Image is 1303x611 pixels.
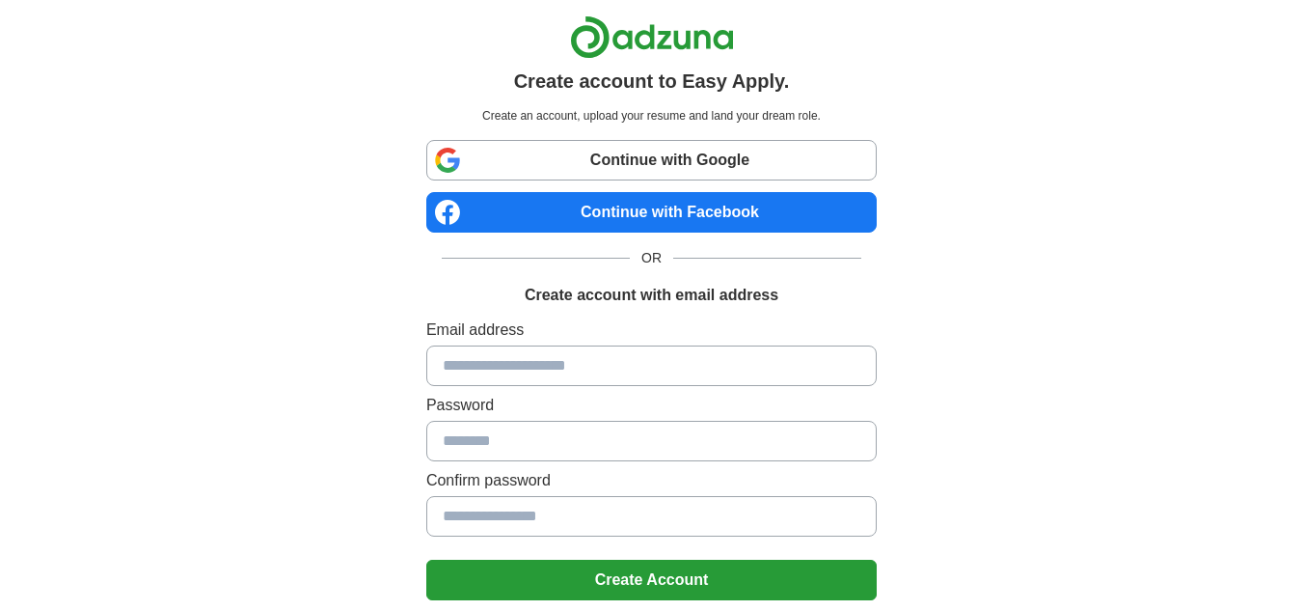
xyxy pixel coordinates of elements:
h1: Create account to Easy Apply. [514,67,790,96]
label: Email address [426,319,877,342]
img: Adzuna logo [570,15,734,59]
button: Create Account [426,560,877,600]
p: Create an account, upload your resume and land your dream role. [430,107,873,125]
a: Continue with Google [426,140,877,181]
label: Password [426,394,877,417]
span: OR [630,248,673,268]
label: Confirm password [426,469,877,492]
a: Continue with Facebook [426,192,877,233]
h1: Create account with email address [525,284,778,307]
